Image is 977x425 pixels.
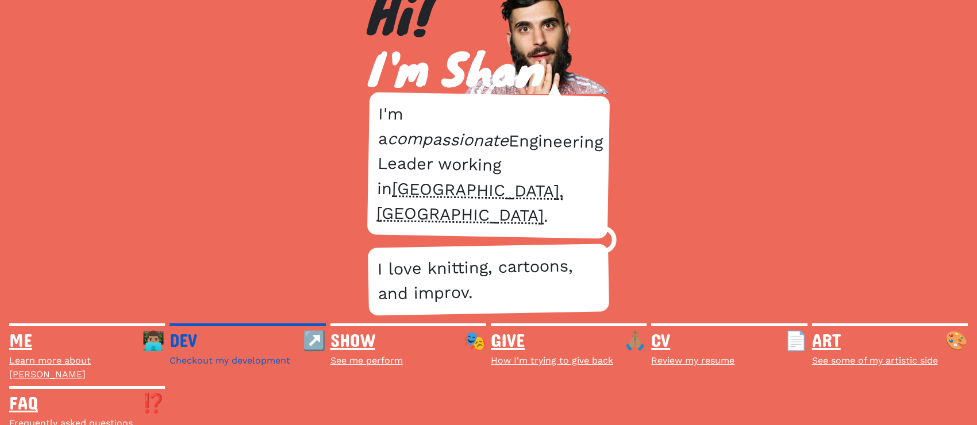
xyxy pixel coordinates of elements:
[491,355,613,366] span: How I'm trying to give back
[812,326,968,354] em: ART
[368,244,609,316] p: I love knitting, cartoons, and improv.
[330,355,403,366] span: See me perform
[9,355,91,380] span: Learn more about [PERSON_NAME]
[9,389,165,416] em: FAQ
[651,323,807,368] a: CV Review my resume
[170,323,325,368] a: DEV Checkout my development
[330,326,486,354] em: SHOW
[9,326,165,354] em: ME
[170,326,325,354] em: DEV
[812,323,968,368] a: ART See some of my artistic side
[330,323,486,368] a: SHOW See me perform
[651,355,734,366] span: Review my resume
[491,326,647,354] em: GIVE
[170,355,290,366] span: Checkout my development
[368,42,609,95] small: pronounced likes Sean
[367,92,610,239] p: I'm a Engineering Leader working in .
[651,326,807,354] em: CV
[812,355,938,366] span: See some of my artistic side
[387,129,509,150] em: compassionate
[9,323,165,381] a: ME Learn more about [PERSON_NAME]
[491,323,647,368] a: GIVE How I'm trying to give back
